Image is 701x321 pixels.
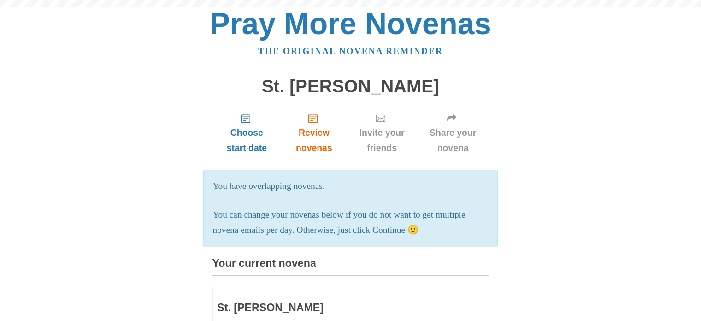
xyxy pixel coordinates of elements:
[290,125,337,156] span: Review novenas
[258,46,443,56] a: The original novena reminder
[212,105,282,160] a: Choose start date
[417,105,489,160] a: Share your novena
[212,77,489,97] h1: St. [PERSON_NAME]
[356,125,408,156] span: Invite your friends
[222,125,272,156] span: Choose start date
[426,125,480,156] span: Share your novena
[347,105,417,160] a: Invite your friends
[213,179,489,194] p: You have overlapping novenas.
[281,105,347,160] a: Review novenas
[217,302,430,314] h3: St. [PERSON_NAME]
[210,6,491,41] a: Pray More Novenas
[213,207,489,238] p: You can change your novenas below if you do not want to get multiple novena emails per day. Other...
[212,258,489,276] h3: Your current novena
